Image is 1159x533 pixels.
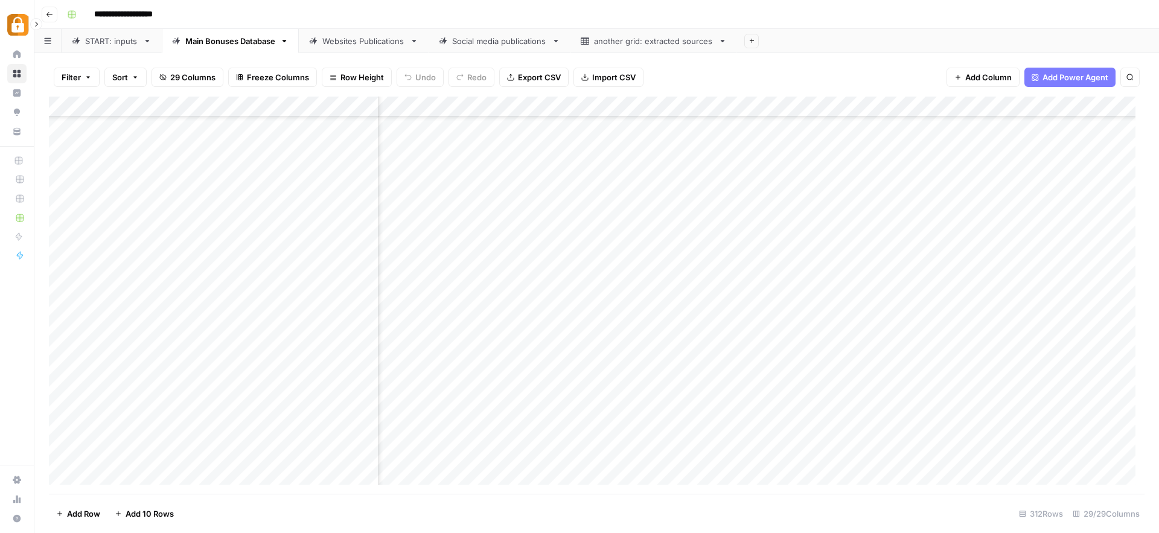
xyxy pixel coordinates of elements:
[185,35,275,47] div: Main Bonuses Database
[1042,71,1108,83] span: Add Power Agent
[247,71,309,83] span: Freeze Columns
[299,29,429,53] a: Websites Publications
[67,508,100,520] span: Add Row
[499,68,569,87] button: Export CSV
[126,508,174,520] span: Add 10 Rows
[518,71,561,83] span: Export CSV
[397,68,444,87] button: Undo
[152,68,223,87] button: 29 Columns
[452,35,547,47] div: Social media publications
[322,68,392,87] button: Row Height
[415,71,436,83] span: Undo
[322,35,405,47] div: Websites Publications
[228,68,317,87] button: Freeze Columns
[107,504,181,523] button: Add 10 Rows
[7,470,27,490] a: Settings
[7,122,27,141] a: Your Data
[1068,504,1145,523] div: 29/29 Columns
[570,29,737,53] a: another grid: extracted sources
[7,83,27,103] a: Insights
[467,71,487,83] span: Redo
[85,35,138,47] div: START: inputs
[1024,68,1116,87] button: Add Power Agent
[62,29,162,53] a: START: inputs
[7,509,27,528] button: Help + Support
[965,71,1012,83] span: Add Column
[7,10,27,40] button: Workspace: Adzz
[573,68,643,87] button: Import CSV
[112,71,128,83] span: Sort
[7,490,27,509] a: Usage
[104,68,147,87] button: Sort
[1014,504,1068,523] div: 312 Rows
[54,68,100,87] button: Filter
[170,71,216,83] span: 29 Columns
[7,45,27,64] a: Home
[62,71,81,83] span: Filter
[162,29,299,53] a: Main Bonuses Database
[7,103,27,122] a: Opportunities
[340,71,384,83] span: Row Height
[947,68,1020,87] button: Add Column
[594,35,714,47] div: another grid: extracted sources
[7,64,27,83] a: Browse
[429,29,570,53] a: Social media publications
[449,68,494,87] button: Redo
[7,14,29,36] img: Adzz Logo
[592,71,636,83] span: Import CSV
[49,504,107,523] button: Add Row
